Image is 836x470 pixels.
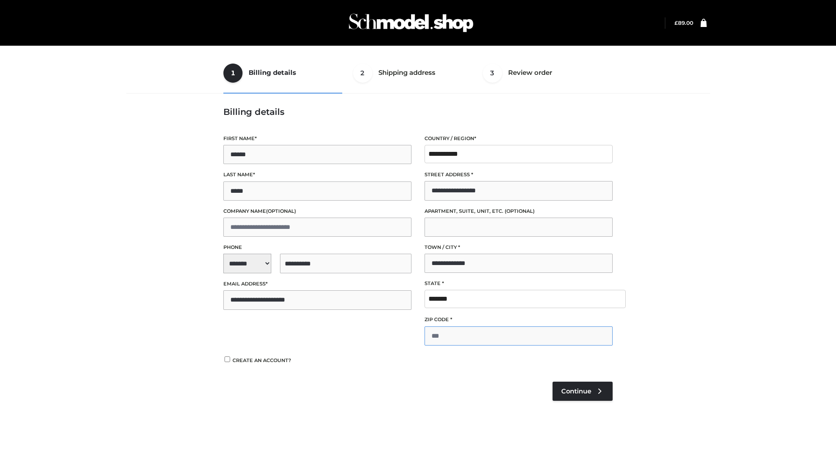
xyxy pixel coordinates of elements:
label: First name [223,134,411,143]
label: Phone [223,243,411,252]
span: £ [674,20,678,26]
bdi: 89.00 [674,20,693,26]
span: (optional) [505,208,535,214]
input: Create an account? [223,356,231,362]
label: State [425,279,613,288]
h3: Billing details [223,107,613,117]
label: Street address [425,171,613,179]
label: Town / City [425,243,613,252]
label: Apartment, suite, unit, etc. [425,207,613,215]
span: Continue [561,387,591,395]
a: £89.00 [674,20,693,26]
label: Email address [223,280,411,288]
a: Continue [553,382,613,401]
span: (optional) [266,208,296,214]
img: Schmodel Admin 964 [346,6,476,40]
label: Last name [223,171,411,179]
label: Company name [223,207,411,215]
label: ZIP Code [425,316,613,324]
label: Country / Region [425,134,613,143]
span: Create an account? [233,357,291,363]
